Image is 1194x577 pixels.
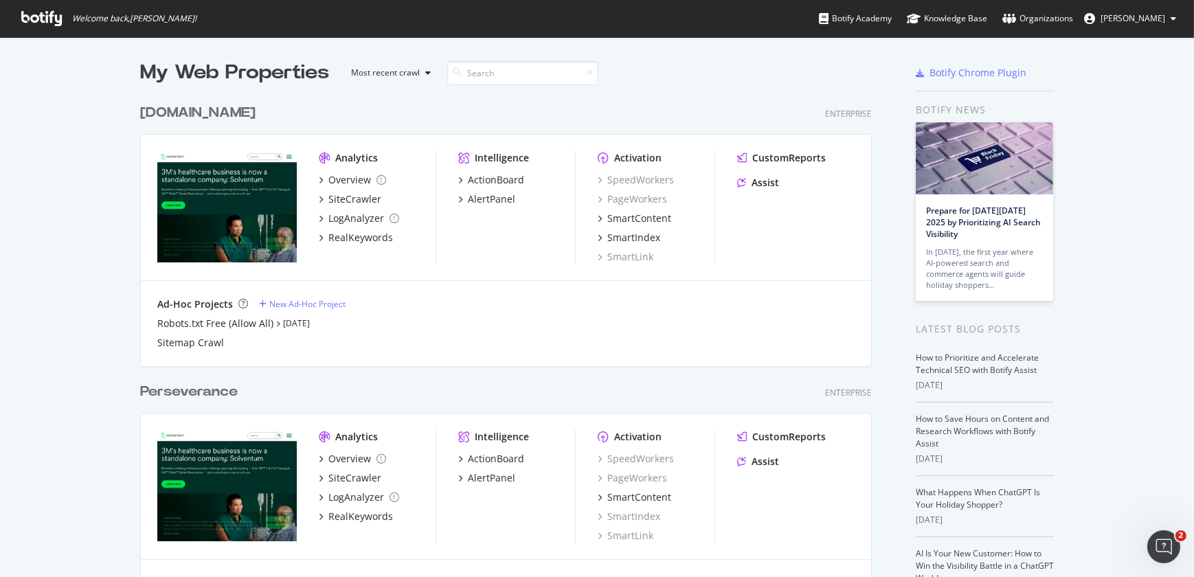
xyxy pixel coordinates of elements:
span: Travis Yano [1101,12,1165,24]
a: SpeedWorkers [598,452,674,466]
a: [DATE] [283,317,310,329]
div: LogAnalyzer [328,490,384,504]
div: Latest Blog Posts [916,321,1054,337]
span: Welcome back, [PERSON_NAME] ! [72,13,196,24]
a: LogAnalyzer [319,490,399,504]
a: SiteCrawler [319,192,381,206]
div: ActionBoard [468,452,524,466]
div: SmartIndex [607,231,660,245]
a: Robots.txt Free (Allow All) [157,317,273,330]
a: ActionBoard [458,452,524,466]
a: Assist [737,176,779,190]
div: LogAnalyzer [328,212,384,225]
a: Prepare for [DATE][DATE] 2025 by Prioritizing AI Search Visibility [926,205,1041,240]
a: Perseverance [140,382,243,402]
div: Activation [614,151,662,165]
div: SiteCrawler [328,471,381,485]
div: AlertPanel [468,471,515,485]
a: CustomReports [737,430,826,444]
a: How to Prioritize and Accelerate Technical SEO with Botify Assist [916,352,1039,376]
div: SmartContent [607,212,671,225]
a: SmartLink [598,529,653,543]
a: SiteCrawler [319,471,381,485]
a: SmartIndex [598,510,660,523]
div: Organizations [1002,12,1073,25]
div: Analytics [335,151,378,165]
a: PageWorkers [598,471,667,485]
a: RealKeywords [319,510,393,523]
img: Prepare for Black Friday 2025 by Prioritizing AI Search Visibility [916,122,1053,194]
div: ActionBoard [468,173,524,187]
div: Botify Chrome Plugin [930,66,1026,80]
a: SmartContent [598,212,671,225]
a: AlertPanel [458,192,515,206]
a: PageWorkers [598,192,667,206]
div: Overview [328,452,371,466]
div: My Web Properties [140,59,329,87]
a: ActionBoard [458,173,524,187]
div: Activation [614,430,662,444]
div: [DATE] [916,453,1054,465]
a: How to Save Hours on Content and Research Workflows with Botify Assist [916,413,1049,449]
div: [DATE] [916,379,1054,392]
div: Botify news [916,102,1054,117]
div: Enterprise [825,387,872,398]
a: AlertPanel [458,471,515,485]
a: Botify Chrome Plugin [916,66,1026,80]
button: [PERSON_NAME] [1073,8,1187,30]
div: Botify Academy [819,12,892,25]
a: What Happens When ChatGPT Is Your Holiday Shopper? [916,486,1040,510]
a: Overview [319,173,386,187]
a: SpeedWorkers [598,173,674,187]
div: Intelligence [475,151,529,165]
div: [DOMAIN_NAME] [140,103,256,123]
img: solventum-perserverance.com [157,430,297,541]
a: Assist [737,455,779,468]
span: 2 [1175,530,1186,541]
div: RealKeywords [328,510,393,523]
div: SmartContent [607,490,671,504]
iframe: Intercom live chat [1147,530,1180,563]
div: New Ad-Hoc Project [269,298,346,310]
div: Knowledge Base [907,12,987,25]
div: SiteCrawler [328,192,381,206]
button: Most recent crawl [340,62,436,84]
img: solventum.com [157,151,297,262]
div: Assist [752,176,779,190]
a: CustomReports [737,151,826,165]
div: CustomReports [752,151,826,165]
div: RealKeywords [328,231,393,245]
div: Intelligence [475,430,529,444]
div: In [DATE], the first year where AI-powered search and commerce agents will guide holiday shoppers… [926,247,1043,291]
div: Enterprise [825,108,872,120]
input: Search [447,61,598,85]
a: SmartIndex [598,231,660,245]
div: Overview [328,173,371,187]
a: New Ad-Hoc Project [259,298,346,310]
a: [DOMAIN_NAME] [140,103,261,123]
div: Assist [752,455,779,468]
div: Ad-Hoc Projects [157,297,233,311]
div: AlertPanel [468,192,515,206]
a: SmartLink [598,250,653,264]
a: Sitemap Crawl [157,336,224,350]
div: [DATE] [916,514,1054,526]
div: Perseverance [140,382,238,402]
a: SmartContent [598,490,671,504]
a: RealKeywords [319,231,393,245]
div: Analytics [335,430,378,444]
a: Overview [319,452,386,466]
div: Most recent crawl [351,69,420,77]
div: CustomReports [752,430,826,444]
a: LogAnalyzer [319,212,399,225]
